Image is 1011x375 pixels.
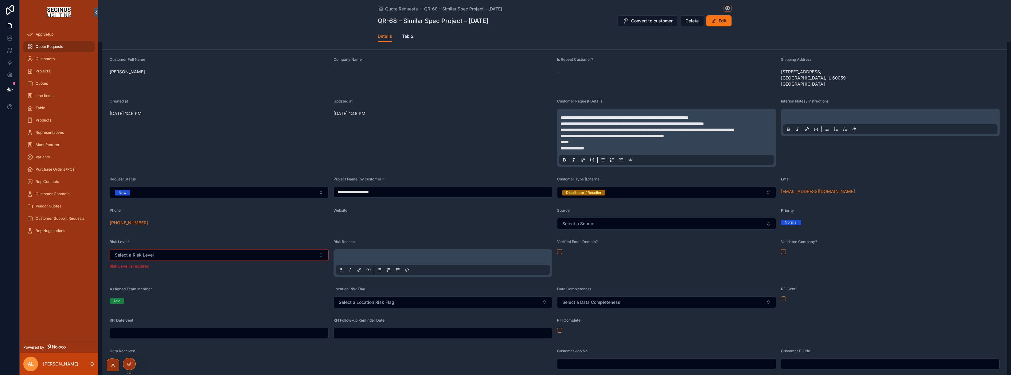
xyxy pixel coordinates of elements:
[378,33,392,39] span: Details
[110,349,135,353] span: Data Received
[36,69,50,74] span: Projects
[781,349,811,353] span: Customer PO No.
[23,78,95,89] a: Quotes
[110,239,127,244] span: Risk Level
[23,66,95,77] a: Projects
[685,18,699,24] span: Delete
[23,115,95,126] a: Products
[23,176,95,187] a: Rep Contacts
[119,190,127,195] div: New
[334,239,355,244] span: Risk Reason
[23,29,95,40] a: App Setup
[557,218,776,230] button: Select Button
[378,6,418,12] a: Quote Requests
[43,361,78,367] p: [PERSON_NAME]
[20,25,98,244] div: scrollable content
[23,41,95,52] a: Quote Requests
[557,208,570,213] span: Source
[557,177,602,181] span: Customer Type (External)
[113,298,120,304] div: Arie
[110,318,133,323] span: RFI Date Sent
[557,69,561,75] span: --
[36,56,55,61] span: Customers
[402,33,414,39] span: Tab 2
[557,296,776,308] button: Select Button
[110,220,148,226] a: [PHONE_NUMBER]
[334,69,337,75] span: --
[115,252,154,258] span: Select a Risk Level
[378,17,488,25] h1: QR-68 – Similar Spec Project – [DATE]
[334,208,347,213] span: Website
[36,216,84,221] span: Customer Support Requests
[36,204,61,209] span: Vendor Quotes
[334,287,365,291] span: Location Risk Flag
[557,318,580,323] span: RFI Complete
[23,345,44,350] span: Powered by
[20,342,98,353] a: Powered by
[36,93,53,98] span: Line Items
[785,220,798,225] div: Normal
[334,296,552,308] button: Select Button
[339,299,394,305] span: Select a Location Risk Flag
[781,208,794,213] span: Priority
[23,201,95,212] a: Vendor Quotes
[23,225,95,236] a: Rep Negotiations
[23,188,95,199] a: Customer Contacts
[36,106,48,110] span: Table 1
[334,57,362,62] span: Company Name
[334,99,353,103] span: Updated at
[110,208,121,213] span: Phone
[378,31,392,42] a: Details
[110,110,329,117] span: [DATE] 1:46 PM
[557,187,776,198] button: Select Button
[28,360,34,368] span: AL
[110,99,128,103] span: Created at
[23,53,95,64] a: Customers
[110,187,329,198] button: Select Button
[23,213,95,224] a: Customer Support Requests
[36,228,65,233] span: Rep Negotiations
[36,179,59,184] span: Rep Contacts
[402,31,414,43] a: Tab 2
[557,99,602,103] span: Customer Request Details
[36,167,76,172] span: Purchase Orders (POs)
[23,139,95,150] a: Manufacturer
[706,15,732,26] button: Edit
[781,99,829,103] span: Internal Notes / Instructions
[110,177,136,181] span: Request Status
[23,164,95,175] a: Purchase Orders (POs)
[631,18,673,24] span: Convert to customer
[36,191,69,196] span: Customer Contacts
[680,15,704,26] button: Delete
[781,287,797,291] span: RFI Sent?
[36,130,64,135] span: Representatives
[334,220,337,226] span: --
[36,155,50,160] span: Variants
[23,90,95,101] a: Line Items
[23,152,95,163] a: Variants
[334,177,383,181] span: Project Name (by customer)
[781,69,1000,87] span: [STREET_ADDRESS] [GEOGRAPHIC_DATA], IL 60059 [GEOGRAPHIC_DATA]
[385,6,418,12] span: Quote Requests
[781,177,790,181] span: Email
[557,57,593,62] span: Is Repeat Customer?
[557,287,591,291] span: Data Completeness
[617,15,678,26] button: Convert to customer
[562,299,620,305] span: Select a Data Completeness
[110,249,329,261] button: Select Button
[23,127,95,138] a: Representatives
[36,81,48,86] span: Quotes
[110,263,329,269] p: Risk Level is required
[557,349,589,353] span: Customer Job No.
[23,102,95,114] a: Table 1
[334,110,552,117] span: [DATE] 1:46 PM
[36,32,53,37] span: App Setup
[110,69,329,75] span: [PERSON_NAME]
[781,239,817,244] span: Validated Company?
[557,239,598,244] span: Verified Email Domain?
[781,57,811,62] span: Shipping Address
[424,6,502,12] a: QR-68 – Similar Spec Project – [DATE]
[110,287,152,291] span: Assigned Team Member
[781,188,855,195] a: [EMAIL_ADDRESS][DOMAIN_NAME]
